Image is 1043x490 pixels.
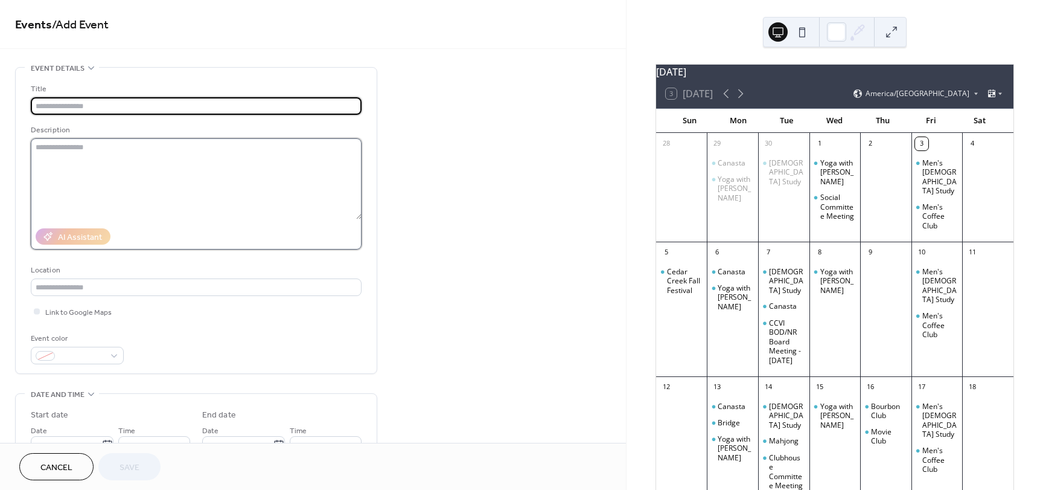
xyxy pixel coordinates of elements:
div: 18 [966,381,979,394]
span: / Add Event [52,13,109,37]
span: Cancel [40,462,72,474]
span: Date and time [31,388,85,401]
div: Bible Study [758,267,809,295]
div: Men's Coffee Club [922,202,958,231]
div: [DEMOGRAPHIC_DATA] Study [769,402,805,430]
div: Yoga with [PERSON_NAME] [718,175,753,203]
div: Bible Study [758,402,809,430]
div: Canasta [718,402,745,411]
div: Canasta [707,158,758,168]
div: Event color [31,332,121,345]
div: Men's [DEMOGRAPHIC_DATA] Study [922,158,958,196]
div: Yoga with [PERSON_NAME] [820,402,856,430]
div: CCVI BOD/NR Board Meeting - 2025.10.07 [758,318,809,366]
div: Start date [31,409,68,422]
div: Canasta [758,301,809,311]
div: Wed [811,109,859,133]
div: Men's Coffee Club [911,446,963,474]
button: Cancel [19,453,94,480]
div: 1 [813,137,826,150]
div: 9 [864,246,877,259]
div: Men's [DEMOGRAPHIC_DATA] Study [922,267,958,305]
div: Location [31,264,359,277]
div: Yoga with [PERSON_NAME] [718,283,753,312]
div: Men's Bible Study [911,267,963,305]
div: Men's Bible Study [911,402,963,439]
div: 13 [710,381,724,394]
div: 10 [915,246,928,259]
div: Men's Bible Study [911,158,963,196]
div: 11 [966,246,979,259]
div: Yoga with [PERSON_NAME] [718,434,753,463]
div: 5 [660,246,673,259]
div: 15 [813,381,826,394]
div: Thu [859,109,907,133]
span: Time [290,425,307,437]
div: 30 [762,137,775,150]
div: [DEMOGRAPHIC_DATA] Study [769,158,805,187]
span: America/[GEOGRAPHIC_DATA] [866,90,969,97]
div: 8 [813,246,826,259]
div: 28 [660,137,673,150]
div: Yoga with [PERSON_NAME] [820,267,856,295]
div: Yoga with Angela Leikam [809,158,861,187]
div: Bourbon Club [871,402,907,421]
div: CCVI BOD/NR Board Meeting - [DATE] [769,318,805,366]
div: Men's Coffee Club [922,311,958,340]
div: Description [31,124,359,137]
div: [DEMOGRAPHIC_DATA] Study [769,267,805,295]
div: Movie Club [871,427,907,446]
div: Canasta [718,158,745,168]
div: 29 [710,137,724,150]
div: Yoga with Angela Leikam [809,402,861,430]
div: 12 [660,381,673,394]
div: Yoga with Angela Leikam [809,267,861,295]
div: Men's Coffee Club [911,311,963,340]
div: [DATE] [656,65,1013,79]
div: Title [31,83,359,95]
div: Men's Coffee Club [922,446,958,474]
span: Link to Google Maps [45,306,112,319]
div: 14 [762,381,775,394]
div: Cedar Creek Fall Festival [667,267,703,295]
div: Bridge [707,418,758,428]
div: Bourbon Club [860,402,911,421]
div: Canasta [707,267,758,277]
div: Bible Study [758,158,809,187]
div: Tue [762,109,811,133]
span: Event details [31,62,85,75]
div: 17 [915,381,928,394]
div: Yoga with Angela Leikam [707,175,758,203]
div: 6 [710,246,724,259]
div: Movie Club [860,427,911,446]
div: 16 [864,381,877,394]
div: Men's Coffee Club [911,202,963,231]
div: Yoga with [PERSON_NAME] [820,158,856,187]
div: Fri [907,109,955,133]
span: Time [118,425,135,437]
span: Date [31,425,47,437]
div: 2 [864,137,877,150]
div: 4 [966,137,979,150]
div: Social Committee Meeting [809,193,861,221]
a: Events [15,13,52,37]
div: Canasta [769,301,797,311]
div: Mahjong [769,436,799,446]
div: 3 [915,137,928,150]
span: Date [202,425,218,437]
div: Yoga with Angela Leikam [707,434,758,463]
div: Mahjong [758,436,809,446]
div: Cedar Creek Fall Festival [656,267,707,295]
div: 7 [762,246,775,259]
div: Social Committee Meeting [820,193,856,221]
div: Sat [955,109,1004,133]
div: Mon [714,109,762,133]
div: End date [202,409,236,422]
div: Canasta [707,402,758,411]
div: Bridge [718,418,740,428]
div: Sun [666,109,714,133]
div: Yoga with Angela Leikam [707,283,758,312]
div: Men's [DEMOGRAPHIC_DATA] Study [922,402,958,439]
div: Canasta [718,267,745,277]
